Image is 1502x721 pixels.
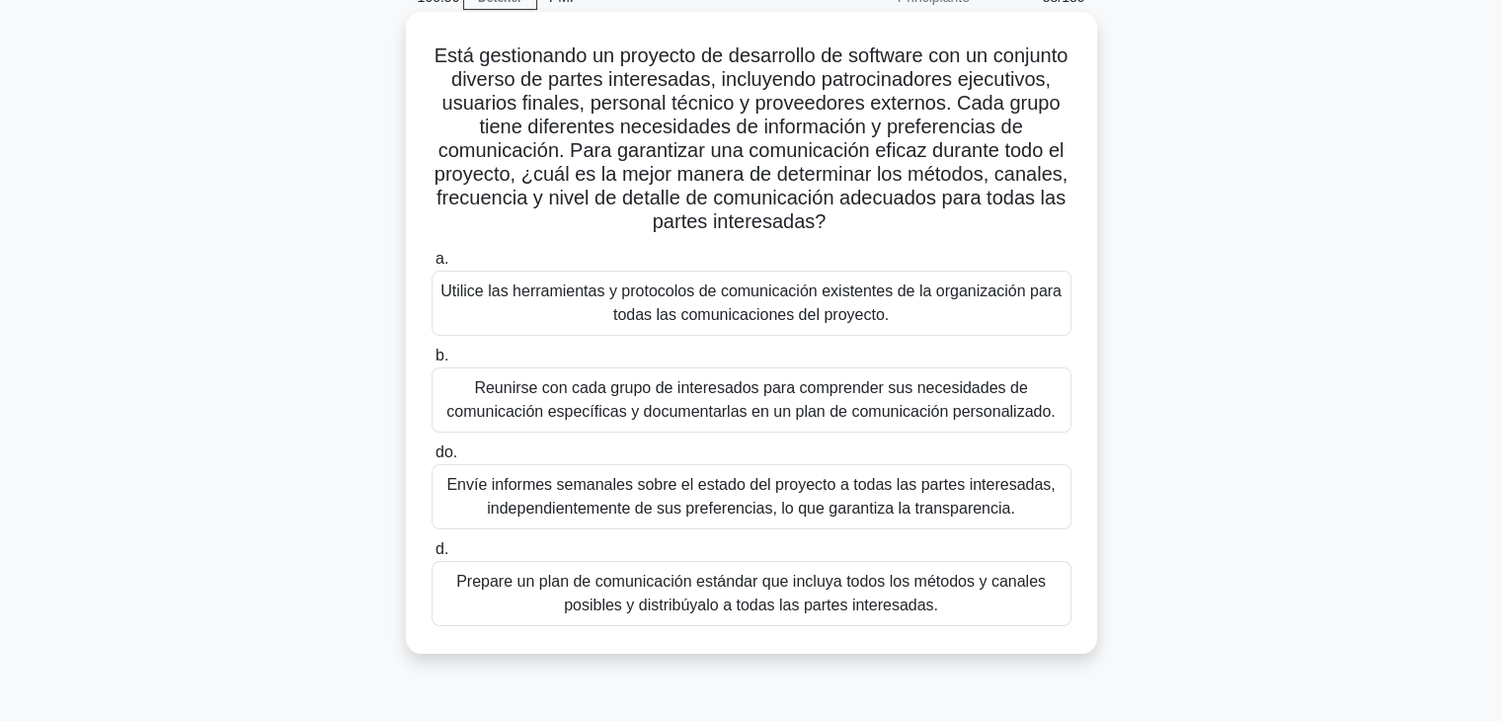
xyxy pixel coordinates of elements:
font: b. [435,347,448,363]
font: Reunirse con cada grupo de interesados ​​para comprender sus necesidades de comunicación específi... [446,379,1055,420]
font: do. [435,443,457,460]
font: Envíe informes semanales sobre el estado del proyecto a todas las partes interesadas, independien... [446,476,1055,517]
font: Utilice las herramientas y protocolos de comunicación existentes de la organización para todas la... [440,282,1062,323]
font: Prepare un plan de comunicación estándar que incluya todos los métodos y canales posibles y distr... [456,573,1046,613]
font: a. [435,250,448,267]
font: d. [435,540,448,557]
font: Está gestionando un proyecto de desarrollo de software con un conjunto diverso de partes interesa... [435,44,1068,232]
